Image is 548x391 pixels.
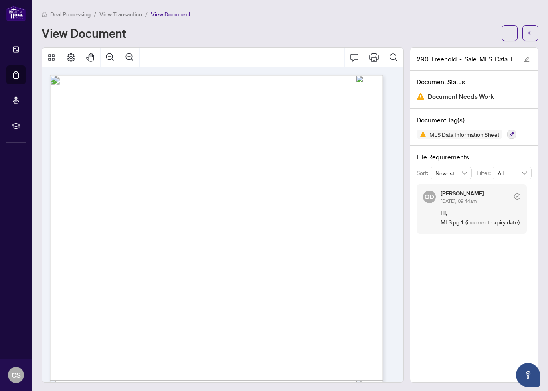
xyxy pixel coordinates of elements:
[94,10,96,19] li: /
[42,12,47,17] span: home
[417,54,516,64] span: 290_Freehold_-_Sale_MLS_Data_Information_Form_-_PropTx-[PERSON_NAME].pdf
[417,77,532,86] h4: Document Status
[497,167,527,179] span: All
[507,30,512,36] span: ellipsis
[528,30,533,36] span: arrow-left
[441,191,484,196] h5: [PERSON_NAME]
[426,132,502,137] span: MLS Data Information Sheet
[441,208,520,227] span: Hi, MLS pg.1 (incorrect expiry date)
[514,193,520,200] span: check-circle
[417,115,532,125] h4: Document Tag(s)
[417,92,425,100] img: Document Status
[524,57,530,62] span: edit
[417,152,532,162] h4: File Requirements
[99,11,142,18] span: View Transaction
[42,27,126,39] h1: View Document
[145,10,148,19] li: /
[417,130,426,139] img: Status Icon
[151,11,191,18] span: View Document
[425,192,434,202] span: OD
[516,363,540,387] button: Open asap
[428,91,494,102] span: Document Needs Work
[50,11,91,18] span: Deal Processing
[477,169,493,177] p: Filter:
[417,169,431,177] p: Sort:
[6,6,26,21] img: logo
[12,369,21,381] span: CS
[441,198,477,204] span: [DATE], 09:44am
[435,167,467,179] span: Newest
